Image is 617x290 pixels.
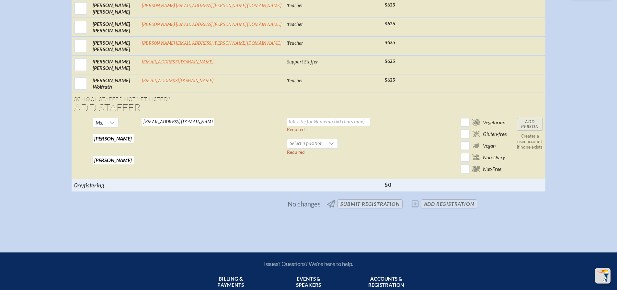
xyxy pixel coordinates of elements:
span: Support Staffer [287,59,318,65]
span: $625 [384,59,395,64]
td: [PERSON_NAME] [PERSON_NAME] [90,18,139,37]
span: No changes [288,200,321,208]
td: [PERSON_NAME] Wolfrath [90,74,139,93]
label: Required [287,127,305,132]
a: [PERSON_NAME][EMAIL_ADDRESS][PERSON_NAME][DOMAIN_NAME] [142,40,282,46]
span: Accounts & registration [363,276,410,289]
span: Ms. [96,119,103,126]
span: Vegan [483,142,496,149]
span: Gluten-free [483,131,507,137]
span: $625 [384,21,395,27]
img: To the top [596,269,609,282]
th: 0 [72,179,139,191]
input: First Name [93,134,134,143]
a: [PERSON_NAME][EMAIL_ADDRESS][PERSON_NAME][DOMAIN_NAME] [142,22,282,27]
a: [EMAIL_ADDRESS][DOMAIN_NAME] [142,78,214,84]
span: Teacher [287,3,303,8]
a: [PERSON_NAME][EMAIL_ADDRESS][PERSON_NAME][DOMAIN_NAME] [142,3,282,8]
span: Nut-Free [483,166,501,172]
button: Scroll Top [595,268,611,284]
span: Teacher [287,40,303,46]
span: $625 [384,77,395,83]
span: registering [77,182,104,189]
input: Last Name [93,156,134,164]
span: Teacher [287,22,303,27]
label: Required [287,150,305,155]
td: [PERSON_NAME] [PERSON_NAME] [90,37,139,55]
th: $0 [382,179,406,191]
span: Events & speakers [285,276,332,289]
input: Job Title for Nametag (40 chars max) [287,118,370,126]
span: $625 [384,40,395,45]
span: Teacher [287,78,303,84]
span: $625 [384,2,395,8]
span: Non-Dairy [483,154,505,161]
a: [EMAIL_ADDRESS][DOMAIN_NAME] [142,59,214,65]
p: Creates a user account if none exists [517,133,543,150]
input: Email [142,118,214,126]
p: Issues? Questions? We’re here to help. [195,261,423,267]
td: [PERSON_NAME] [PERSON_NAME] [90,55,139,74]
span: Billing & payments [208,276,254,289]
span: Ms. [93,118,106,127]
span: Select a position [287,139,325,148]
span: Vegetarian [483,119,505,126]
